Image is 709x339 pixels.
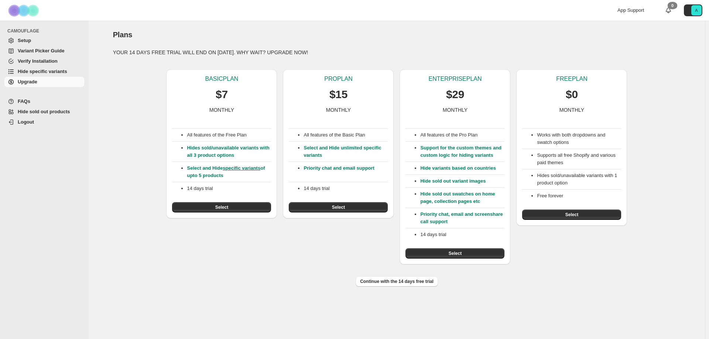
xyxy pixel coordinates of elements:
[18,79,37,84] span: Upgrade
[4,56,84,66] a: Verify Installation
[449,250,462,256] span: Select
[537,152,621,166] li: Supports all free Shopify and various paid themes
[172,202,271,212] button: Select
[18,58,58,64] span: Verify Installation
[537,192,621,200] li: Free forever
[4,66,84,77] a: Hide specific variants
[187,131,271,139] p: All features of the Free Plan
[7,28,85,34] span: CAMOUFLAGE
[559,106,584,114] p: MONTHLY
[565,212,578,218] span: Select
[6,0,43,21] img: Camouflage
[443,106,467,114] p: MONTHLY
[113,49,681,56] p: YOUR 14 DAYS FREE TRIAL WILL END ON [DATE]. WHY WAIT? UPGRADE NOW!
[695,8,698,13] text: A
[566,87,578,102] p: $0
[556,75,587,83] p: FREE PLAN
[18,119,34,125] span: Logout
[446,87,464,102] p: $29
[405,248,504,259] button: Select
[356,276,438,287] button: Continue with the 14 days free trial
[4,96,84,107] a: FAQs
[18,98,30,104] span: FAQs
[113,31,132,39] span: Plans
[332,204,345,210] span: Select
[420,190,504,205] p: Hide sold out swatches on home page, collection pages etc
[4,46,84,56] a: Variant Picker Guide
[289,202,388,212] button: Select
[18,109,70,114] span: Hide sold out products
[216,87,228,102] p: $7
[4,117,84,127] a: Logout
[304,165,388,179] p: Priority chat and email support
[215,204,228,210] span: Select
[4,35,84,46] a: Setup
[420,144,504,159] p: Support for the custom themes and custom logic for hiding variants
[537,172,621,187] li: Hides sold/unavailable variants with 1 product option
[18,69,67,74] span: Hide specific variants
[209,106,234,114] p: MONTHLY
[665,7,672,14] a: 0
[428,75,482,83] p: ENTERPRISE PLAN
[420,131,504,139] p: All features of the Pro Plan
[537,131,621,146] li: Works with both dropdowns and swatch options
[684,4,702,16] button: Avatar with initials A
[617,7,644,13] span: App Support
[420,231,504,238] p: 14 days trial
[326,106,351,114] p: MONTHLY
[324,75,352,83] p: PRO PLAN
[223,165,260,171] a: specific variants
[329,87,347,102] p: $15
[18,38,31,43] span: Setup
[691,5,702,15] span: Avatar with initials A
[668,2,677,9] div: 0
[187,165,271,179] p: Select and Hide of upto 5 products
[187,144,271,159] p: Hides sold/unavailable variants with all 3 product options
[420,177,504,185] p: Hide sold out variant images
[18,48,64,53] span: Variant Picker Guide
[4,107,84,117] a: Hide sold out products
[205,75,239,83] p: BASIC PLAN
[304,131,388,139] p: All features of the Basic Plan
[304,185,388,192] p: 14 days trial
[522,210,621,220] button: Select
[360,279,434,284] span: Continue with the 14 days free trial
[4,77,84,87] a: Upgrade
[304,144,388,159] p: Select and Hide unlimited specific variants
[420,165,504,172] p: Hide variants based on countries
[187,185,271,192] p: 14 days trial
[420,211,504,225] p: Priority chat, email and screenshare call support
